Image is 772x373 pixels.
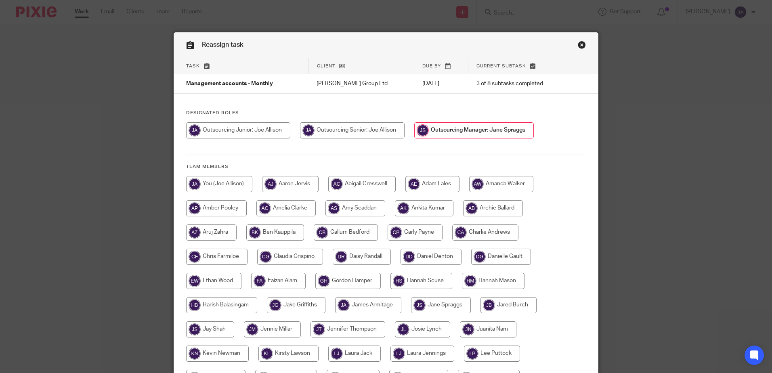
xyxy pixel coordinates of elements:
h4: Designated Roles [186,110,586,116]
span: Due by [422,64,441,68]
span: Client [317,64,336,68]
span: Task [186,64,200,68]
p: [DATE] [422,80,460,88]
span: Current subtask [476,64,526,68]
h4: Team members [186,163,586,170]
span: Reassign task [202,42,243,48]
p: [PERSON_NAME] Group Ltd [317,80,406,88]
a: Close this dialog window [578,41,586,52]
span: Management accounts - Monthly [186,81,273,87]
td: 3 of 8 subtasks completed [468,74,569,94]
